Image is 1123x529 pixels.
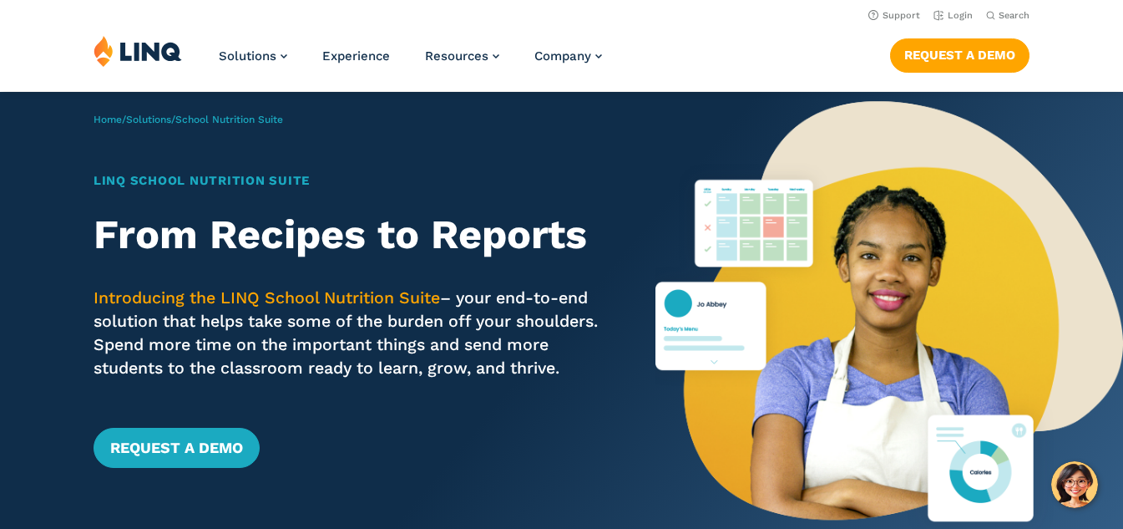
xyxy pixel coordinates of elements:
button: Open Search Bar [986,9,1029,22]
a: Solutions [126,114,171,125]
button: Hello, have a question? Let’s chat. [1051,461,1098,508]
a: Resources [425,48,499,64]
a: Login [933,10,973,21]
span: Introducing the LINQ School Nutrition Suite [94,288,440,308]
a: Solutions [219,48,287,64]
a: Support [868,10,920,21]
p: – your end-to-end solution that helps take some of the burden off your shoulders. Spend more time... [94,287,610,380]
h1: LINQ School Nutrition Suite [94,171,610,190]
a: Home [94,114,122,125]
a: Request a Demo [890,38,1029,72]
span: Search [999,10,1029,21]
nav: Button Navigation [890,35,1029,72]
span: / / [94,114,283,125]
nav: Primary Navigation [219,35,602,90]
span: School Nutrition Suite [175,114,283,125]
span: Resources [425,48,488,64]
h2: From Recipes to Reports [94,211,610,258]
span: Solutions [219,48,276,64]
img: LINQ | K‑12 Software [94,35,182,67]
a: Experience [322,48,390,64]
a: Company [534,48,602,64]
a: Request a Demo [94,428,260,468]
span: Company [534,48,591,64]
